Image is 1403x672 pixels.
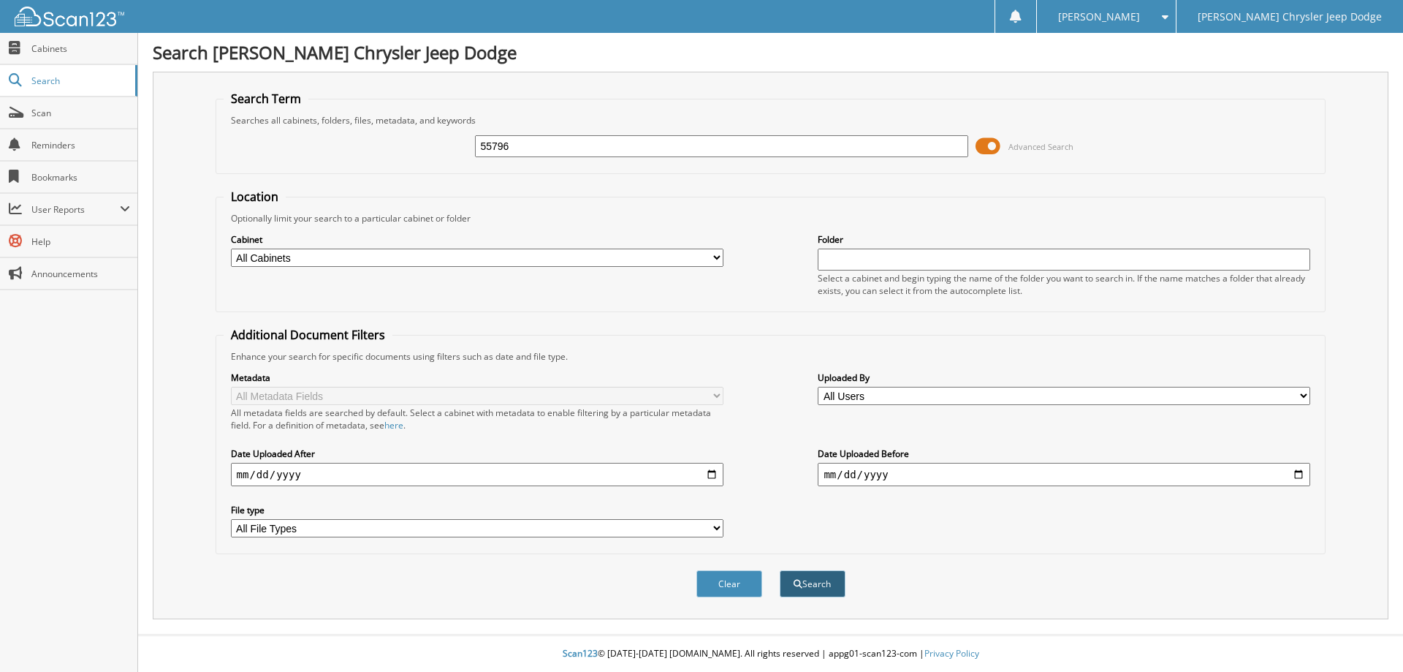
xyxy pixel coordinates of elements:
[231,407,723,431] div: All metadata fields are searched by default. Select a cabinet with metadata to enable filtering b...
[384,419,403,431] a: here
[31,107,130,119] span: Scan
[231,504,723,516] label: File type
[818,448,1310,460] label: Date Uploaded Before
[31,139,130,151] span: Reminders
[31,42,130,55] span: Cabinets
[818,463,1310,486] input: end
[231,448,723,460] label: Date Uploaded After
[780,570,845,597] button: Search
[15,7,124,26] img: scan123-logo-white.svg
[818,233,1310,246] label: Folder
[924,647,979,660] a: Privacy Policy
[31,203,120,216] span: User Reports
[231,463,723,486] input: start
[153,40,1388,64] h1: Search [PERSON_NAME] Chrysler Jeep Dodge
[231,233,723,246] label: Cabinet
[224,212,1318,224] div: Optionally limit your search to a particular cabinet or folder
[1008,141,1073,152] span: Advanced Search
[224,327,392,343] legend: Additional Document Filters
[1058,12,1140,21] span: [PERSON_NAME]
[563,647,598,660] span: Scan123
[31,75,128,87] span: Search
[231,371,723,384] label: Metadata
[224,91,308,107] legend: Search Term
[224,189,286,205] legend: Location
[31,171,130,184] span: Bookmarks
[224,350,1318,363] div: Enhance your search for specific documents using filters such as date and file type.
[31,235,130,248] span: Help
[224,114,1318,127] div: Searches all cabinets, folders, files, metadata, and keywords
[31,268,130,280] span: Announcements
[818,272,1310,297] div: Select a cabinet and begin typing the name of the folder you want to search in. If the name match...
[1330,602,1403,672] iframe: Chat Widget
[696,570,762,597] button: Clear
[1198,12,1382,21] span: [PERSON_NAME] Chrysler Jeep Dodge
[138,636,1403,672] div: © [DATE]-[DATE] [DOMAIN_NAME]. All rights reserved | appg01-scan123-com |
[818,371,1310,384] label: Uploaded By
